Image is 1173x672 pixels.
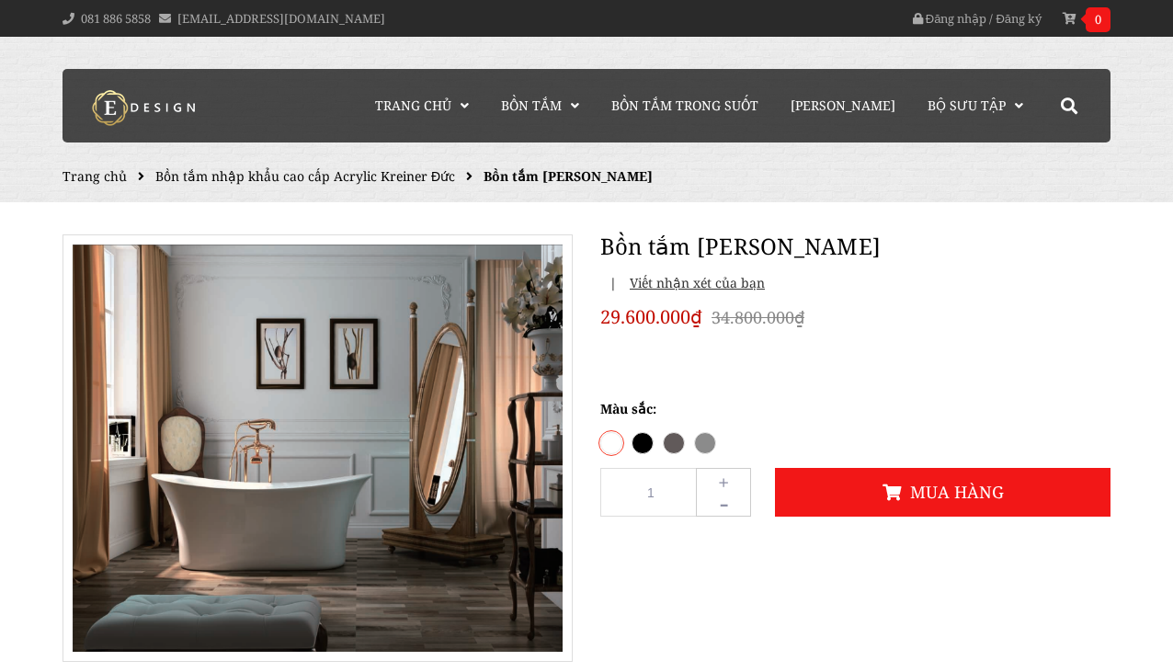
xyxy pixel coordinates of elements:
[81,10,151,27] a: 081 886 5858
[76,89,214,126] img: logo Kreiner Germany - Edesign Interior
[914,69,1037,142] a: Bộ Sưu Tập
[501,97,562,114] span: Bồn Tắm
[712,306,804,328] del: 34.800.000₫
[484,167,653,185] span: Bồn tắm [PERSON_NAME]
[600,230,1110,263] h1: Bồn tắm [PERSON_NAME]
[696,468,751,495] button: +
[609,274,617,291] span: |
[600,303,702,331] span: 29.600.000₫
[155,167,455,185] a: Bồn tắm nhập khẩu cao cấp Acrylic Kreiner Đức
[775,468,1110,517] button: Mua hàng
[989,10,993,27] span: /
[791,97,895,114] span: [PERSON_NAME]
[611,97,758,114] span: Bồn Tắm Trong Suốt
[598,69,772,142] a: Bồn Tắm Trong Suốt
[63,167,127,185] a: Trang chủ
[928,97,1006,114] span: Bộ Sưu Tập
[361,69,483,142] a: Trang chủ
[375,97,451,114] span: Trang chủ
[177,10,385,27] a: [EMAIL_ADDRESS][DOMAIN_NAME]
[600,395,1110,423] div: Màu sắc:
[777,69,909,142] a: [PERSON_NAME]
[621,274,765,291] span: Viết nhận xét của bạn
[1086,7,1110,32] span: 0
[487,69,593,142] a: Bồn Tắm
[696,490,751,517] button: -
